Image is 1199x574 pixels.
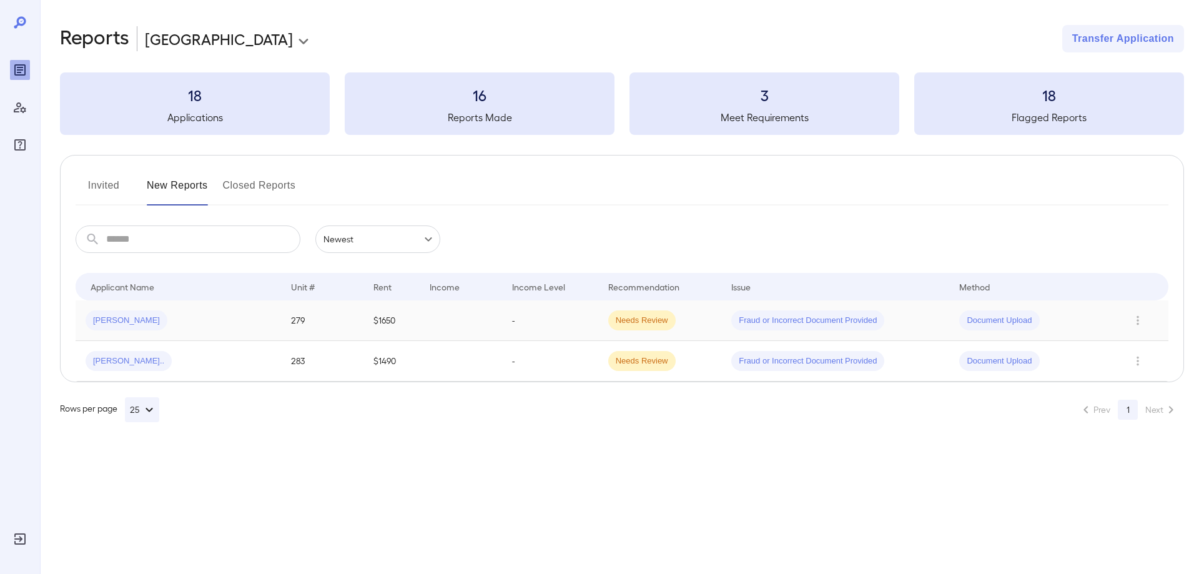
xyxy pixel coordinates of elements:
[430,279,460,294] div: Income
[629,85,899,105] h3: 3
[281,341,363,382] td: 283
[223,176,296,205] button: Closed Reports
[60,25,129,52] h2: Reports
[731,315,884,327] span: Fraud or Incorrect Document Provided
[731,279,751,294] div: Issue
[10,60,30,80] div: Reports
[959,315,1039,327] span: Document Upload
[363,300,420,341] td: $1650
[291,279,315,294] div: Unit #
[1073,400,1184,420] nav: pagination navigation
[608,315,676,327] span: Needs Review
[86,355,172,367] span: [PERSON_NAME]..
[281,300,363,341] td: 279
[315,225,440,253] div: Newest
[345,110,614,125] h5: Reports Made
[1128,351,1148,371] button: Row Actions
[914,85,1184,105] h3: 18
[60,397,159,422] div: Rows per page
[10,135,30,155] div: FAQ
[731,355,884,367] span: Fraud or Incorrect Document Provided
[86,315,167,327] span: [PERSON_NAME]
[10,97,30,117] div: Manage Users
[91,279,154,294] div: Applicant Name
[60,110,330,125] h5: Applications
[629,110,899,125] h5: Meet Requirements
[1128,310,1148,330] button: Row Actions
[608,355,676,367] span: Needs Review
[502,300,598,341] td: -
[145,29,293,49] p: [GEOGRAPHIC_DATA]
[1118,400,1138,420] button: page 1
[512,279,565,294] div: Income Level
[60,72,1184,135] summary: 18Applications16Reports Made3Meet Requirements18Flagged Reports
[502,341,598,382] td: -
[10,529,30,549] div: Log Out
[76,176,132,205] button: Invited
[147,176,208,205] button: New Reports
[125,397,159,422] button: 25
[1062,25,1184,52] button: Transfer Application
[914,110,1184,125] h5: Flagged Reports
[373,279,393,294] div: Rent
[959,355,1039,367] span: Document Upload
[60,85,330,105] h3: 18
[608,279,679,294] div: Recommendation
[363,341,420,382] td: $1490
[959,279,990,294] div: Method
[345,85,614,105] h3: 16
